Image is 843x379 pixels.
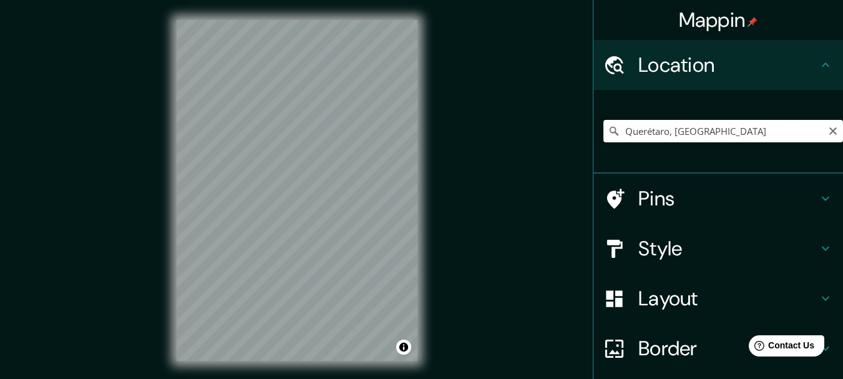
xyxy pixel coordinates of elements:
iframe: Help widget launcher [732,330,829,365]
div: Layout [593,273,843,323]
img: pin-icon.png [748,17,758,27]
h4: Style [638,236,818,261]
div: Location [593,40,843,90]
canvas: Map [177,20,417,361]
h4: Layout [638,286,818,311]
h4: Border [638,336,818,361]
div: Pins [593,174,843,224]
h4: Mappin [679,7,758,32]
div: Border [593,323,843,373]
h4: Location [638,52,818,77]
input: Pick your city or area [603,120,843,142]
h4: Pins [638,186,818,211]
button: Toggle attribution [396,340,411,355]
button: Clear [828,124,838,136]
div: Style [593,224,843,273]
